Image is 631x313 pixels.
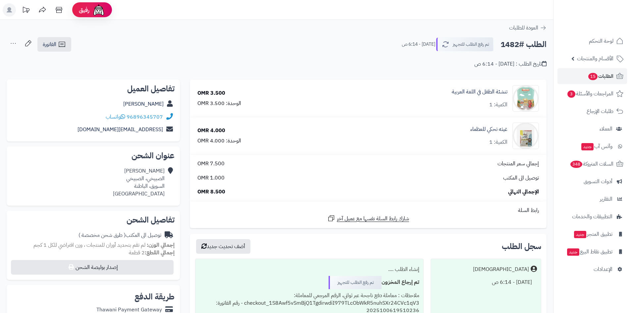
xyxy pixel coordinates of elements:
[337,215,409,223] span: شارك رابط السلة نفسها مع عميل آخر
[43,40,56,48] span: الفاتورة
[489,138,507,146] div: الكمية: 1
[588,72,613,81] span: الطلبات
[113,167,165,197] div: [PERSON_NAME] الصبيخي، الصبيخي السويق، الباطنة [GEOGRAPHIC_DATA]
[557,33,627,49] a: لوحة التحكم
[196,239,250,254] button: أضف تحديث جديد
[197,137,241,145] div: الوحدة: 4.000 OMR
[557,209,627,225] a: التطبيقات والخدمات
[567,89,613,98] span: المراجعات والأسئلة
[557,226,627,242] a: تطبيق المتجرجديد
[197,174,225,182] span: 1.000 OMR
[197,188,225,196] span: 8.500 OMR
[557,174,627,189] a: أدوات التسويق
[197,160,225,168] span: 7.500 OMR
[557,156,627,172] a: السلات المتروكة348
[78,126,163,133] a: [EMAIL_ADDRESS][DOMAIN_NAME]
[513,123,539,149] img: 1724044574-WhatsApp_Image_2024-08-14_at_08.49.26_8911d3d0-removebg-preview[1]-90x90.png
[572,212,612,221] span: التطبيقات والخدمات
[570,159,613,169] span: السلات المتروكة
[588,73,598,80] span: 15
[498,160,539,168] span: إجمالي سعر المنتجات
[435,276,537,289] div: [DATE] - 6:14 ص
[79,232,161,239] div: توصيل الى المكتب
[589,36,613,46] span: لوحة التحكم
[18,3,34,18] a: تحديثات المنصة
[508,188,539,196] span: الإجمالي النهائي
[567,90,575,98] span: 3
[37,37,71,52] a: الفاتورة
[12,216,175,224] h2: تفاصيل الشحن
[197,100,241,107] div: الوحدة: 3.500 OMR
[513,85,539,112] img: 1676298778-WhatsApp%20Image%202023-02-13%20at%206.18.53%20PM%20(4)-90x90.jpeg
[581,142,612,151] span: وآتس آب
[557,138,627,154] a: وآتس آبجديد
[557,244,627,260] a: تطبيق نقاط البيعجديد
[92,3,105,17] img: ai-face.png
[436,37,494,51] button: تم رفع الطلب للتجهيز
[12,152,175,160] h2: عنوان الشحن
[473,266,529,273] div: [DEMOGRAPHIC_DATA]
[500,38,547,51] h2: الطلب #1482
[557,191,627,207] a: التقارير
[474,60,547,68] div: تاريخ الطلب : [DATE] - 6:14 ص
[329,276,382,289] div: تم رفع الطلب للتجهيز
[79,6,89,14] span: رفيق
[192,207,544,214] div: رابط السلة
[570,160,583,168] span: 348
[600,124,612,133] span: العملاء
[147,241,175,249] strong: إجمالي الوزن:
[502,242,541,250] h3: سجل الطلب
[581,143,594,150] span: جديد
[489,101,507,109] div: الكمية: 1
[470,126,507,133] a: غيثه تحكي للعظماء
[129,249,175,257] small: 2 قطعة
[199,263,419,276] div: إنشاء الطلب ....
[586,5,625,19] img: logo-2.png
[600,194,612,204] span: التقارير
[134,293,175,301] h2: طريقة الدفع
[567,248,579,256] span: جديد
[197,127,225,134] div: 4.000 OMR
[509,24,547,32] a: العودة للطلبات
[573,230,612,239] span: تطبيق المتجر
[509,24,538,32] span: العودة للطلبات
[11,260,174,275] button: إصدار بوليصة الشحن
[33,241,145,249] span: لم تقم بتحديد أوزان للمنتجات ، وزن افتراضي للكل 1 كجم
[557,121,627,137] a: العملاء
[557,103,627,119] a: طلبات الإرجاع
[382,278,419,286] b: تم إرجاع المخزون
[327,214,409,223] a: شارك رابط السلة نفسها مع عميل آخر
[557,68,627,84] a: الطلبات15
[594,265,612,274] span: الإعدادات
[566,247,612,256] span: تطبيق نقاط البيع
[79,231,126,239] span: ( طرق شحن مخصصة )
[587,107,613,116] span: طلبات الإرجاع
[557,86,627,102] a: المراجعات والأسئلة3
[577,54,613,63] span: الأقسام والمنتجات
[123,100,164,108] a: [PERSON_NAME]
[402,41,435,48] small: [DATE] - 6:14 ص
[12,85,175,93] h2: تفاصيل العميل
[584,177,612,186] span: أدوات التسويق
[145,249,175,257] strong: إجمالي القطع:
[106,113,125,121] a: واتساب
[574,231,586,238] span: جديد
[557,261,627,277] a: الإعدادات
[127,113,163,121] a: 96896345707
[197,89,225,97] div: 3.500 OMR
[452,88,507,96] a: تنشئة الطفل في اللغة العربية
[503,174,539,182] span: توصيل الى المكتب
